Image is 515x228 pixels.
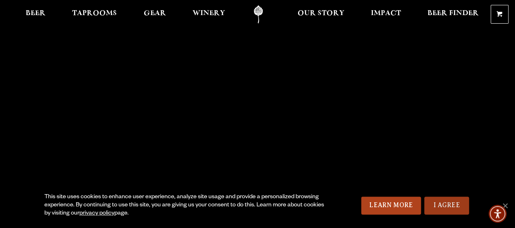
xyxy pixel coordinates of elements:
[427,10,479,17] span: Beer Finder
[187,5,230,24] a: Winery
[298,10,344,17] span: Our Story
[144,10,166,17] span: Gear
[366,5,406,24] a: Impact
[292,5,350,24] a: Our Story
[371,10,401,17] span: Impact
[489,205,506,223] div: Accessibility Menu
[20,5,51,24] a: Beer
[138,5,171,24] a: Gear
[422,5,484,24] a: Beer Finder
[193,10,225,17] span: Winery
[67,5,122,24] a: Taprooms
[72,10,117,17] span: Taprooms
[26,10,46,17] span: Beer
[243,5,274,24] a: Odell Home
[79,210,114,217] a: privacy policy
[424,197,469,215] a: I Agree
[44,193,329,218] div: This site uses cookies to enhance user experience, analyze site usage and provide a personalized ...
[361,197,421,215] a: Learn More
